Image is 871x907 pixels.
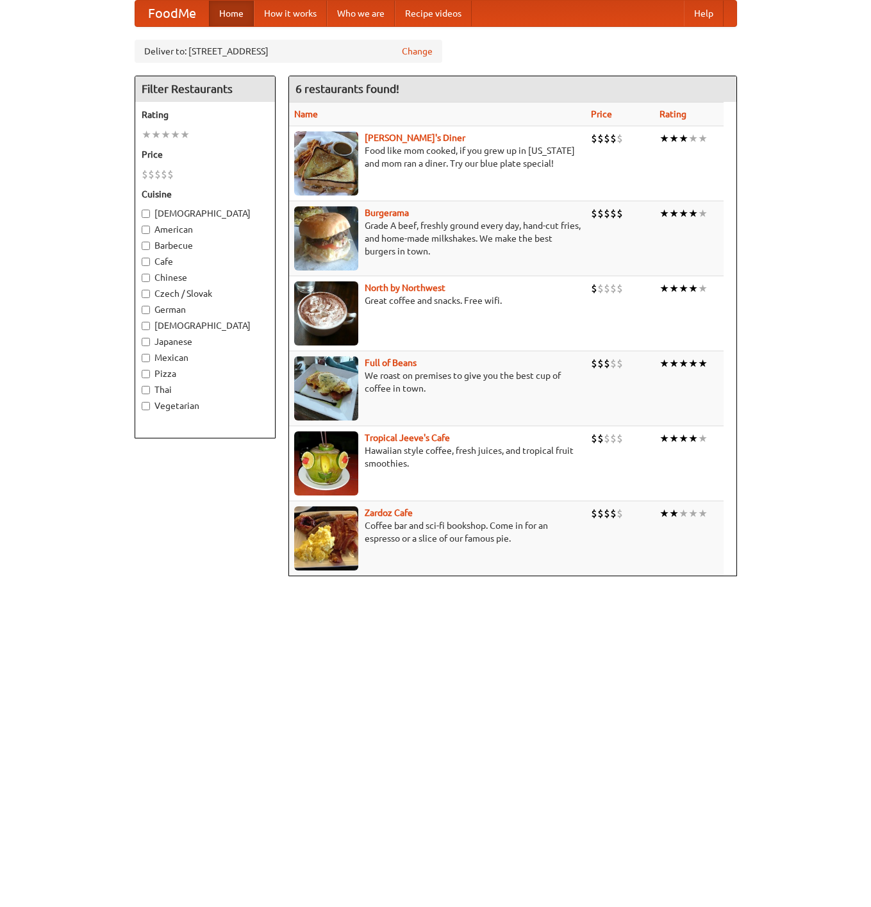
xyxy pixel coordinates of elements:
[679,506,688,520] li: ★
[669,131,679,146] li: ★
[688,131,698,146] li: ★
[617,281,623,295] li: $
[610,431,617,445] li: $
[142,108,269,121] h5: Rating
[142,258,150,266] input: Cafe
[679,131,688,146] li: ★
[617,131,623,146] li: $
[659,431,669,445] li: ★
[142,354,150,362] input: Mexican
[142,367,269,380] label: Pizza
[669,431,679,445] li: ★
[597,506,604,520] li: $
[659,356,669,370] li: ★
[142,287,269,300] label: Czech / Slovak
[294,281,358,345] img: north.jpg
[395,1,472,26] a: Recipe videos
[617,206,623,221] li: $
[698,506,708,520] li: ★
[679,431,688,445] li: ★
[365,283,445,293] a: North by Northwest
[597,431,604,445] li: $
[669,506,679,520] li: ★
[142,335,269,348] label: Japanese
[142,322,150,330] input: [DEMOGRAPHIC_DATA]
[294,219,581,258] p: Grade A beef, freshly ground every day, hand-cut fries, and home-made milkshakes. We make the bes...
[365,433,450,443] a: Tropical Jeeve's Cafe
[591,131,597,146] li: $
[591,206,597,221] li: $
[142,210,150,218] input: [DEMOGRAPHIC_DATA]
[597,356,604,370] li: $
[142,399,269,412] label: Vegetarian
[135,40,442,63] div: Deliver to: [STREET_ADDRESS]
[148,167,154,181] li: $
[294,506,358,570] img: zardoz.jpg
[142,128,151,142] li: ★
[688,431,698,445] li: ★
[295,83,399,95] ng-pluralize: 6 restaurants found!
[167,167,174,181] li: $
[365,208,409,218] a: Burgerama
[698,281,708,295] li: ★
[142,351,269,364] label: Mexican
[142,148,269,161] h5: Price
[610,356,617,370] li: $
[659,206,669,221] li: ★
[135,1,209,26] a: FoodMe
[659,131,669,146] li: ★
[604,281,610,295] li: $
[161,128,170,142] li: ★
[142,255,269,268] label: Cafe
[604,131,610,146] li: $
[294,144,581,170] p: Food like mom cooked, if you grew up in [US_STATE] and mom ran a diner. Try our blue plate special!
[294,356,358,420] img: beans.jpg
[170,128,180,142] li: ★
[604,206,610,221] li: $
[365,358,417,368] a: Full of Beans
[142,383,269,396] label: Thai
[142,207,269,220] label: [DEMOGRAPHIC_DATA]
[294,131,358,196] img: sallys.jpg
[604,356,610,370] li: $
[154,167,161,181] li: $
[327,1,395,26] a: Who we are
[142,239,269,252] label: Barbecue
[151,128,161,142] li: ★
[659,281,669,295] li: ★
[604,431,610,445] li: $
[142,338,150,346] input: Japanese
[698,131,708,146] li: ★
[180,128,190,142] li: ★
[659,109,686,119] a: Rating
[591,356,597,370] li: $
[597,131,604,146] li: $
[597,281,604,295] li: $
[142,271,269,284] label: Chinese
[142,223,269,236] label: American
[610,506,617,520] li: $
[365,133,465,143] a: [PERSON_NAME]'s Diner
[688,206,698,221] li: ★
[669,356,679,370] li: ★
[142,274,150,282] input: Chinese
[688,506,698,520] li: ★
[684,1,724,26] a: Help
[679,356,688,370] li: ★
[254,1,327,26] a: How it works
[142,386,150,394] input: Thai
[402,45,433,58] a: Change
[617,506,623,520] li: $
[688,356,698,370] li: ★
[591,281,597,295] li: $
[209,1,254,26] a: Home
[591,109,612,119] a: Price
[294,519,581,545] p: Coffee bar and sci-fi bookshop. Come in for an espresso or a slice of our famous pie.
[142,370,150,378] input: Pizza
[698,206,708,221] li: ★
[597,206,604,221] li: $
[679,281,688,295] li: ★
